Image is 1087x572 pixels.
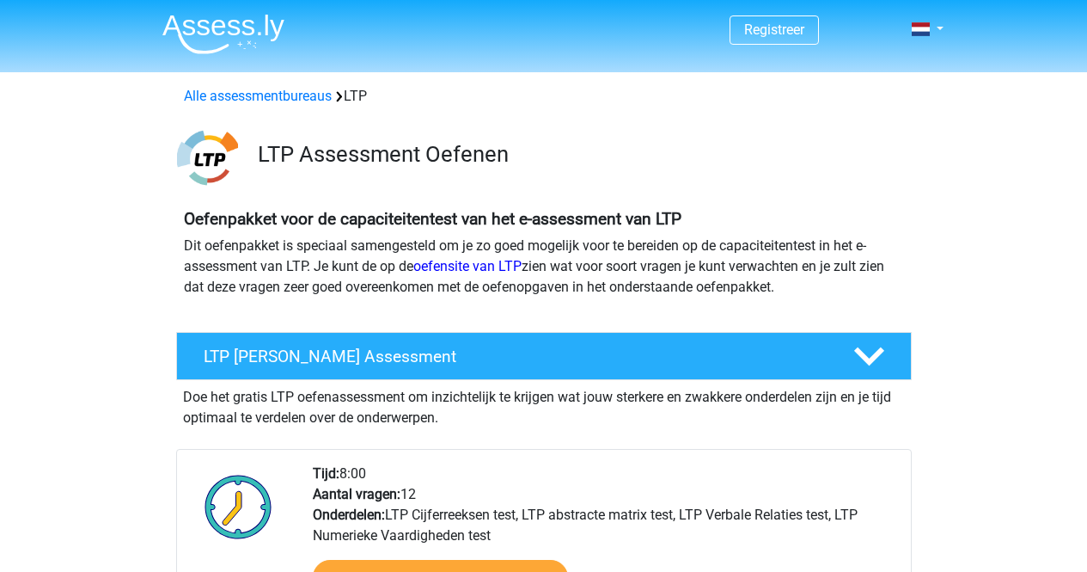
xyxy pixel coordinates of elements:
[313,486,400,502] b: Aantal vragen:
[258,141,898,168] h3: LTP Assessment Oefenen
[184,88,332,104] a: Alle assessmentbureaus
[162,14,284,54] img: Assessly
[204,347,826,366] h4: LTP [PERSON_NAME] Assessment
[177,127,238,188] img: ltp.png
[744,22,804,38] a: Registreer
[184,209,681,229] b: Oefenpakket voor de capaciteitentest van het e-assessment van LTP
[177,86,911,107] div: LTP
[413,258,522,274] a: oefensite van LTP
[184,236,904,298] p: Dit oefenpakket is speciaal samengesteld om je zo goed mogelijk voor te bereiden op de capaciteit...
[169,332,919,380] a: LTP [PERSON_NAME] Assessment
[313,465,339,482] b: Tijd:
[195,464,282,550] img: Klok
[176,380,912,428] div: Doe het gratis LTP oefenassessment om inzichtelijk te krijgen wat jouw sterkere en zwakkere onder...
[313,507,385,523] b: Onderdelen:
